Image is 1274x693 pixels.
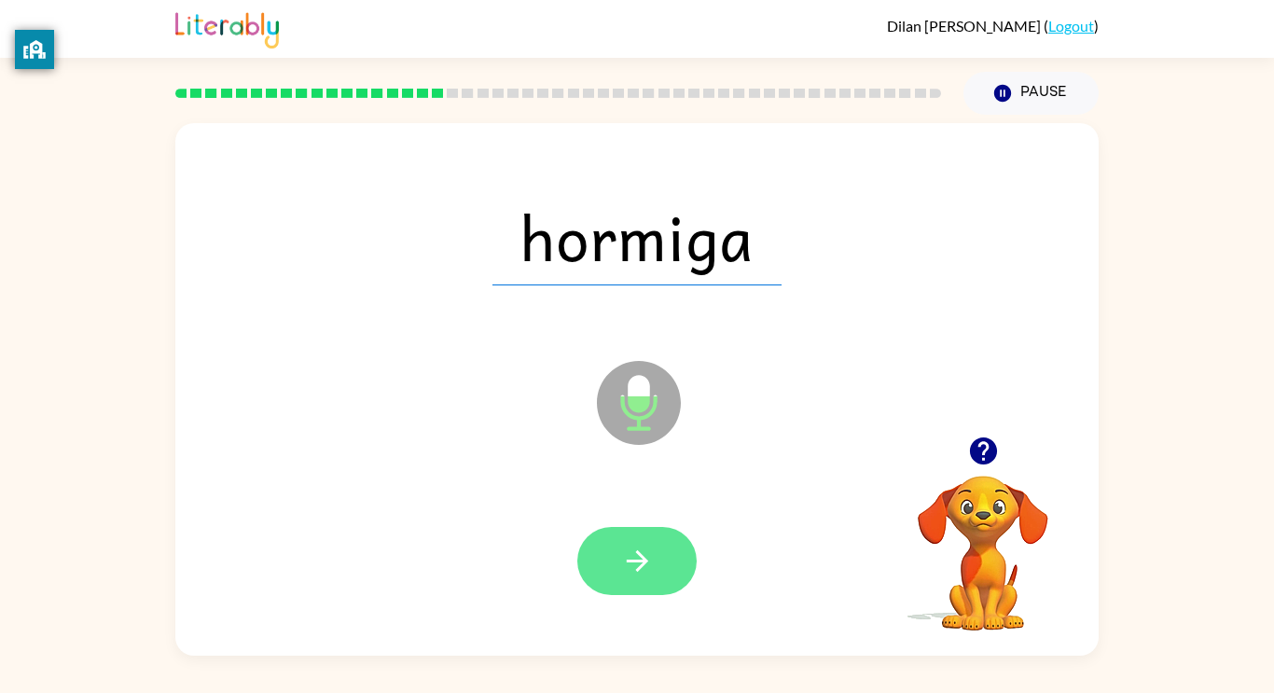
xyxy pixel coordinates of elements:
[1048,17,1094,35] a: Logout
[963,72,1099,115] button: Pause
[887,17,1044,35] span: Dilan [PERSON_NAME]
[887,17,1099,35] div: ( )
[175,7,279,49] img: Literably
[15,30,54,69] button: privacy banner
[890,447,1076,633] video: Your browser must support playing .mp4 files to use Literably. Please try using another browser.
[492,188,782,285] span: hormiga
